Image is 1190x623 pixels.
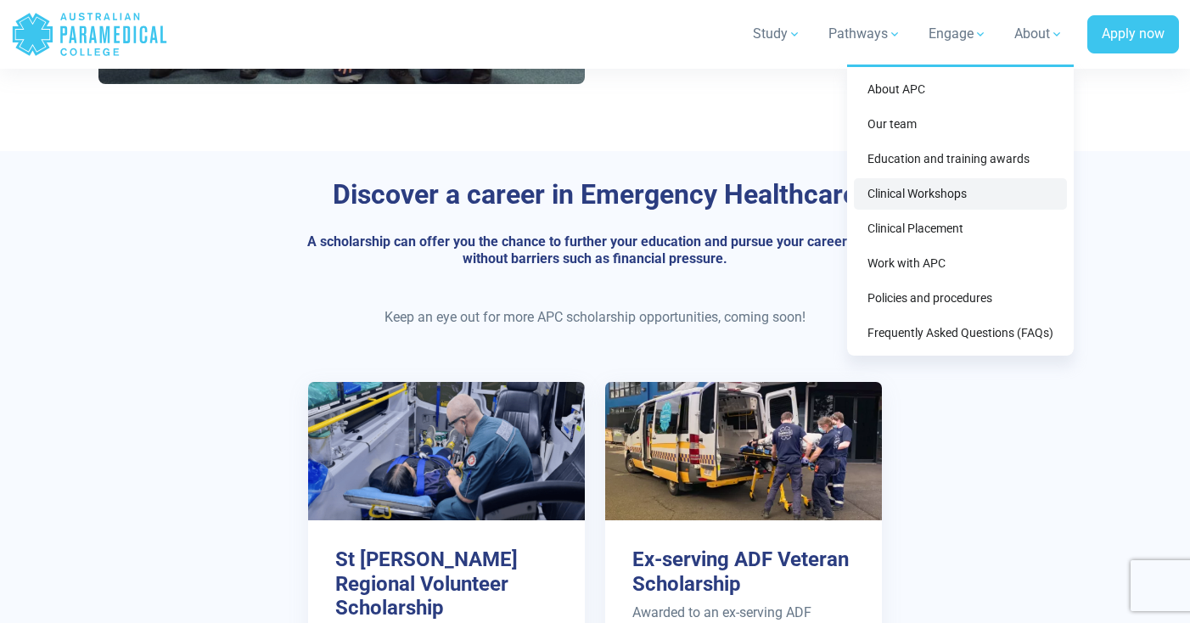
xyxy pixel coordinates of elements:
span: Discover a career in Emergency Healthcare [333,178,857,210]
a: Clinical Workshops [854,178,1067,210]
img: St John Scholarship [308,382,585,520]
a: Clinical Placement [854,213,1067,244]
a: Our team [854,109,1067,140]
a: Education and training awards [854,143,1067,175]
h3: St [PERSON_NAME] Regional Volunteer Scholarship [335,547,558,620]
a: Frequently Asked Questions (FAQs) [854,317,1067,349]
span: A scholarship can offer you the chance to further your education and pursue your career goals wit... [307,233,884,266]
p: Keep an eye out for more APC scholarship opportunities, coming soon! [98,307,1092,328]
a: Apply now [1087,15,1179,54]
a: Australian Paramedical College [11,7,168,62]
a: Engage [918,10,997,58]
a: Study [743,10,811,58]
div: About [847,65,1074,356]
a: Work with APC [854,248,1067,279]
a: About [1004,10,1074,58]
a: Policies and procedures [854,283,1067,314]
a: Pathways [818,10,912,58]
a: About APC [854,74,1067,105]
h3: Ex-serving ADF Veteran Scholarship [632,547,855,597]
img: Ex-serving ADF Veteran Scholarship [605,382,882,520]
